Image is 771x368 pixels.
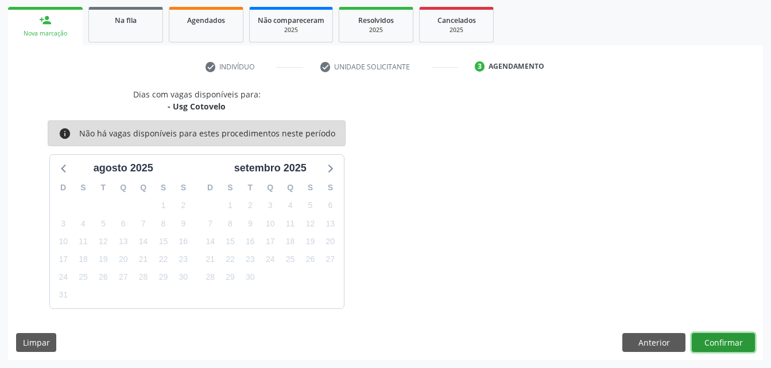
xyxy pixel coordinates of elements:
span: terça-feira, 9 de setembro de 2025 [242,216,258,232]
span: sexta-feira, 8 de agosto de 2025 [155,216,171,232]
span: sábado, 20 de setembro de 2025 [322,233,338,249]
div: 2025 [258,26,324,34]
span: sábado, 6 de setembro de 2025 [322,198,338,214]
span: terça-feira, 23 de setembro de 2025 [242,252,258,268]
div: person_add [39,14,52,26]
span: terça-feira, 19 de agosto de 2025 [95,252,111,268]
span: Cancelados [437,15,476,25]
div: Q [260,179,280,197]
span: segunda-feira, 25 de agosto de 2025 [75,269,91,285]
span: quarta-feira, 6 de agosto de 2025 [115,216,131,232]
span: quinta-feira, 21 de agosto de 2025 [135,252,152,268]
span: sexta-feira, 29 de agosto de 2025 [155,269,171,285]
span: Não compareceram [258,15,324,25]
div: Não há vagas disponíveis para estes procedimentos neste período [79,127,335,140]
span: quinta-feira, 7 de agosto de 2025 [135,216,152,232]
div: Q [113,179,133,197]
span: segunda-feira, 11 de agosto de 2025 [75,233,91,249]
i: info [59,127,71,140]
span: segunda-feira, 29 de setembro de 2025 [222,269,238,285]
span: sexta-feira, 15 de agosto de 2025 [155,233,171,249]
span: terça-feira, 16 de setembro de 2025 [242,233,258,249]
div: 2025 [428,26,485,34]
span: sexta-feira, 26 de setembro de 2025 [302,252,318,268]
span: domingo, 14 de setembro de 2025 [202,233,218,249]
div: S [300,179,320,197]
span: segunda-feira, 8 de setembro de 2025 [222,216,238,232]
span: domingo, 7 de setembro de 2025 [202,216,218,232]
div: 3 [475,61,485,72]
span: quinta-feira, 14 de agosto de 2025 [135,233,152,249]
div: S [320,179,340,197]
span: terça-feira, 2 de setembro de 2025 [242,198,258,214]
span: sexta-feira, 19 de setembro de 2025 [302,233,318,249]
span: sábado, 2 de agosto de 2025 [175,198,191,214]
div: Nova marcação [16,29,75,38]
span: domingo, 17 de agosto de 2025 [55,252,71,268]
span: sábado, 30 de agosto de 2025 [175,269,191,285]
span: sexta-feira, 1 de agosto de 2025 [155,198,171,214]
span: domingo, 24 de agosto de 2025 [55,269,71,285]
span: quinta-feira, 18 de setembro de 2025 [282,233,299,249]
span: sábado, 13 de setembro de 2025 [322,216,338,232]
span: terça-feira, 12 de agosto de 2025 [95,233,111,249]
div: T [93,179,113,197]
span: terça-feira, 30 de setembro de 2025 [242,269,258,285]
span: domingo, 10 de agosto de 2025 [55,233,71,249]
div: S [173,179,193,197]
button: Anterior [622,333,685,353]
span: segunda-feira, 1 de setembro de 2025 [222,198,238,214]
div: Agendamento [489,61,544,72]
span: segunda-feira, 15 de setembro de 2025 [222,233,238,249]
span: terça-feira, 5 de agosto de 2025 [95,216,111,232]
span: quinta-feira, 4 de setembro de 2025 [282,198,299,214]
span: Na fila [115,15,137,25]
span: sábado, 9 de agosto de 2025 [175,216,191,232]
span: sábado, 23 de agosto de 2025 [175,252,191,268]
div: - Usg Cotovelo [133,100,261,112]
span: sábado, 16 de agosto de 2025 [175,233,191,249]
span: Resolvidos [358,15,394,25]
span: sexta-feira, 12 de setembro de 2025 [302,216,318,232]
span: quarta-feira, 13 de agosto de 2025 [115,233,131,249]
div: 2025 [347,26,405,34]
div: S [153,179,173,197]
span: terça-feira, 26 de agosto de 2025 [95,269,111,285]
div: S [220,179,241,197]
span: quarta-feira, 27 de agosto de 2025 [115,269,131,285]
span: quarta-feira, 10 de setembro de 2025 [262,216,278,232]
div: Q [133,179,153,197]
span: sexta-feira, 22 de agosto de 2025 [155,252,171,268]
span: quinta-feira, 25 de setembro de 2025 [282,252,299,268]
span: segunda-feira, 22 de setembro de 2025 [222,252,238,268]
span: quinta-feira, 11 de setembro de 2025 [282,216,299,232]
button: Confirmar [692,333,755,353]
span: quinta-feira, 28 de agosto de 2025 [135,269,152,285]
div: agosto 2025 [89,160,158,176]
div: Q [280,179,300,197]
span: Agendados [187,15,225,25]
span: domingo, 3 de agosto de 2025 [55,216,71,232]
span: sábado, 27 de setembro de 2025 [322,252,338,268]
span: quarta-feira, 3 de setembro de 2025 [262,198,278,214]
span: segunda-feira, 4 de agosto de 2025 [75,216,91,232]
span: quarta-feira, 17 de setembro de 2025 [262,233,278,249]
span: sexta-feira, 5 de setembro de 2025 [302,198,318,214]
div: setembro 2025 [230,160,311,176]
div: D [200,179,220,197]
div: S [73,179,94,197]
span: domingo, 31 de agosto de 2025 [55,287,71,303]
span: domingo, 21 de setembro de 2025 [202,252,218,268]
span: segunda-feira, 18 de agosto de 2025 [75,252,91,268]
div: D [53,179,73,197]
span: quarta-feira, 24 de setembro de 2025 [262,252,278,268]
div: Dias com vagas disponíveis para: [133,88,261,112]
span: domingo, 28 de setembro de 2025 [202,269,218,285]
span: quarta-feira, 20 de agosto de 2025 [115,252,131,268]
div: T [240,179,260,197]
